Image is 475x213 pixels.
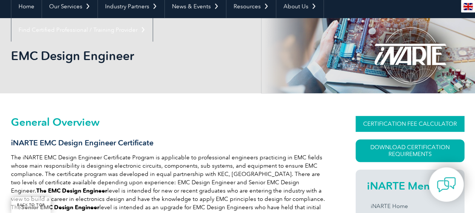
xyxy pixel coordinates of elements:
[21,204,99,211] strong: Senior EMC Design Engineer
[356,116,464,132] a: CERTIFICATION FEE CALCULATOR
[437,175,456,194] img: contact-chat.png
[11,197,51,213] a: BACK TO TOP
[11,18,153,42] a: Find Certified Professional / Training Provider
[463,3,473,10] img: en
[11,116,328,128] h2: General Overview
[367,180,453,192] h2: iNARTE Menu
[11,48,301,63] h1: EMC Design Engineer
[11,138,328,148] h3: iNARTE EMC Design Engineer Certificate
[36,187,107,194] strong: The EMC Design Engineer
[356,139,464,162] a: Download Certification Requirements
